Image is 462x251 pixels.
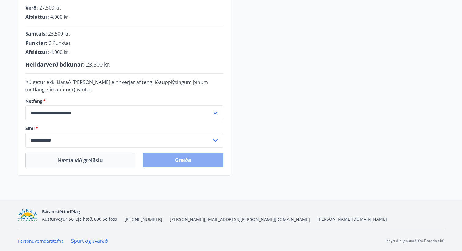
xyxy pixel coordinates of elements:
[71,238,108,244] a: Spurt og svarað
[124,216,162,222] span: [PHONE_NUMBER]
[42,216,117,222] span: Austurvegur 56, 3ja hæð, 800 Selfoss
[50,49,70,55] span: 4.000 kr.
[48,30,70,37] span: 23.500 kr.
[25,4,38,11] span: Verð :
[86,61,111,68] span: 23.500 kr.
[48,40,71,46] span: 0 Punktar
[25,49,49,55] span: Afsláttur :
[25,40,47,46] span: Punktar :
[42,209,80,215] span: Báran stéttarfélag
[18,209,37,222] img: Bz2lGXKH3FXEIQKvoQ8VL0Fr0uCiWgfgA3I6fSs8.png
[25,30,47,37] span: Samtals :
[25,153,135,168] button: Hætta við greiðslu
[25,125,223,131] label: Sími
[25,79,208,93] span: Þú getur ekki klárað [PERSON_NAME] einhverjar af tengiliðaupplýsingum þínum (netfang, símanúmer) ...
[25,61,85,68] span: Heildarverð bókunar :
[170,216,310,222] span: [PERSON_NAME][EMAIL_ADDRESS][PERSON_NAME][DOMAIN_NAME]
[18,238,64,244] a: Persónuverndarstefna
[25,98,223,104] label: Netfang
[386,238,444,244] p: Keyrt á hugbúnaði frá Dorado ehf.
[25,13,49,20] span: Afsláttur :
[143,153,223,167] button: Greiða
[317,216,387,222] a: [PERSON_NAME][DOMAIN_NAME]
[50,13,70,20] span: 4.000 kr.
[39,4,61,11] span: 27.500 kr.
